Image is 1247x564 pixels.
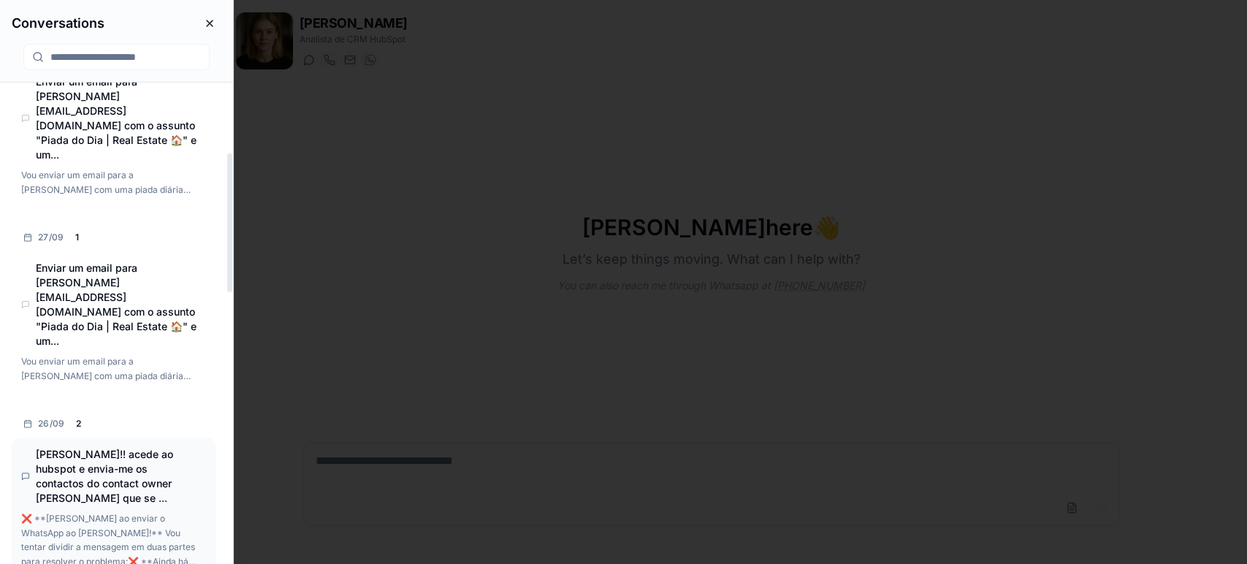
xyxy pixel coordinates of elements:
[12,251,216,398] div: Enviar um email para [PERSON_NAME][EMAIL_ADDRESS][DOMAIN_NAME] com o assunto "Piada do Dia | Real...
[36,447,197,506] h4: Ola Beatriz!! acede ao hubspot e envia-me os contactos do contact owner Manuel Perestrelo que se ...
[36,261,197,348] h4: Enviar um email para matilde@matchrealestate.pt com o assunto "Piada do Dia | Real Estate 🏠" e um...
[70,229,84,245] div: 1
[12,65,216,212] div: Enviar um email para [PERSON_NAME][EMAIL_ADDRESS][DOMAIN_NAME] com o assunto "Piada do Dia | Real...
[198,12,221,35] button: Close conversations panel
[21,354,203,383] p: Vou enviar um email para a Matilde com uma piada diária sobre imobiliário. Deixe-me criar uma pia...
[12,224,216,251] div: 27/09
[71,416,86,432] div: 2
[21,300,30,309] div: Chat Interface
[36,75,197,162] h4: Enviar um email para matilde@matchrealestate.pt com o assunto "Piada do Dia | Real Estate 🏠" e um...
[12,13,104,34] h3: Conversations
[21,168,203,197] p: Vou enviar um email para a Matilde com uma piada diária sobre imobiliário. Deixe-me criar uma pia...
[21,114,30,123] div: Chat Interface
[21,472,30,481] div: Chat Interface
[12,410,216,438] div: 26/09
